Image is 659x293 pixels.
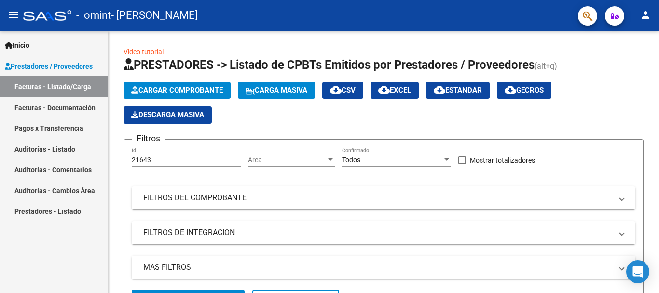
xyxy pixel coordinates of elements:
[640,9,651,21] mat-icon: person
[330,84,342,96] mat-icon: cloud_download
[505,86,544,95] span: Gecros
[434,86,482,95] span: Estandar
[111,5,198,26] span: - [PERSON_NAME]
[5,40,29,51] span: Inicio
[5,61,93,71] span: Prestadores / Proveedores
[434,84,445,96] mat-icon: cloud_download
[124,106,212,124] button: Descarga Masiva
[132,186,635,209] mat-expansion-panel-header: FILTROS DEL COMPROBANTE
[124,82,231,99] button: Cargar Comprobante
[322,82,363,99] button: CSV
[131,111,204,119] span: Descarga Masiva
[535,61,557,70] span: (alt+q)
[626,260,649,283] div: Open Intercom Messenger
[132,132,165,145] h3: Filtros
[124,48,164,56] a: Video tutorial
[132,256,635,279] mat-expansion-panel-header: MAS FILTROS
[124,58,535,71] span: PRESTADORES -> Listado de CPBTs Emitidos por Prestadores / Proveedores
[371,82,419,99] button: EXCEL
[505,84,516,96] mat-icon: cloud_download
[378,84,390,96] mat-icon: cloud_download
[246,86,307,95] span: Carga Masiva
[8,9,19,21] mat-icon: menu
[132,221,635,244] mat-expansion-panel-header: FILTROS DE INTEGRACION
[143,262,612,273] mat-panel-title: MAS FILTROS
[470,154,535,166] span: Mostrar totalizadores
[131,86,223,95] span: Cargar Comprobante
[124,106,212,124] app-download-masive: Descarga masiva de comprobantes (adjuntos)
[143,193,612,203] mat-panel-title: FILTROS DEL COMPROBANTE
[378,86,411,95] span: EXCEL
[426,82,490,99] button: Estandar
[76,5,111,26] span: - omint
[143,227,612,238] mat-panel-title: FILTROS DE INTEGRACION
[330,86,356,95] span: CSV
[497,82,551,99] button: Gecros
[342,156,360,164] span: Todos
[238,82,315,99] button: Carga Masiva
[248,156,326,164] span: Area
